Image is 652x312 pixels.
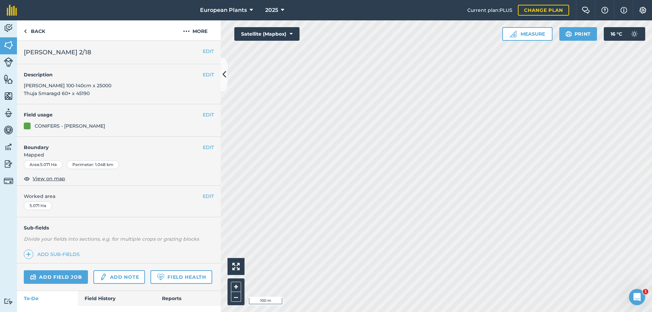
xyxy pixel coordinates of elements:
[67,160,119,169] div: Perimeter : 1.048 km
[565,30,572,38] img: svg+xml;base64,PHN2ZyB4bWxucz0iaHR0cDovL3d3dy53My5vcmcvMjAwMC9zdmciIHdpZHRoPSIxOSIgaGVpZ2h0PSIyNC...
[639,7,647,14] img: A cog icon
[24,27,27,35] img: svg+xml;base64,PHN2ZyB4bWxucz0iaHR0cDovL3d3dy53My5vcmcvMjAwMC9zdmciIHdpZHRoPSI5IiBoZWlnaHQ9IjI0Ii...
[99,273,107,281] img: svg+xml;base64,PD94bWwgdmVyc2lvbj0iMS4wIiBlbmNvZGluZz0idXRmLTgiPz4KPCEtLSBHZW5lcmF0b3I6IEFkb2JlIE...
[203,144,214,151] button: EDIT
[24,82,111,96] span: [PERSON_NAME] 100-140cm x 25000 Thuja Smaragd 60+ x 45190
[203,111,214,118] button: EDIT
[24,236,199,242] em: Divide your fields into sections, e.g. for multiple crops or grazing blocks
[4,298,13,305] img: svg+xml;base64,PD94bWwgdmVyc2lvbj0iMS4wIiBlbmNvZGluZz0idXRmLTgiPz4KPCEtLSBHZW5lcmF0b3I6IEFkb2JlIE...
[24,175,65,183] button: View on map
[24,48,91,57] span: [PERSON_NAME] 2/18
[24,111,203,118] h4: Field usage
[510,31,517,37] img: Ruler icon
[611,27,622,41] span: 16 ° C
[17,137,203,151] h4: Boundary
[203,48,214,55] button: EDIT
[24,160,62,169] div: Area : 5.071 Ha
[4,40,13,50] img: svg+xml;base64,PHN2ZyB4bWxucz0iaHR0cDovL3d3dy53My5vcmcvMjAwMC9zdmciIHdpZHRoPSI1NiIgaGVpZ2h0PSI2MC...
[601,7,609,14] img: A question mark icon
[582,7,590,14] img: Two speech bubbles overlapping with the left bubble in the forefront
[24,250,83,259] a: Add sub-fields
[200,6,247,14] span: European Plants
[24,270,88,284] a: Add field job
[629,289,645,305] iframe: Intercom live chat
[155,291,221,306] a: Reports
[7,5,17,16] img: fieldmargin Logo
[17,151,221,159] span: Mapped
[234,27,300,41] button: Satellite (Mapbox)
[93,270,145,284] a: Add note
[203,192,214,200] button: EDIT
[4,176,13,186] img: svg+xml;base64,PD94bWwgdmVyc2lvbj0iMS4wIiBlbmNvZGluZz0idXRmLTgiPz4KPCEtLSBHZW5lcmF0b3I6IEFkb2JlIE...
[24,71,214,78] h4: Description
[33,175,65,182] span: View on map
[17,224,221,232] h4: Sub-fields
[4,142,13,152] img: svg+xml;base64,PD94bWwgdmVyc2lvbj0iMS4wIiBlbmNvZGluZz0idXRmLTgiPz4KPCEtLSBHZW5lcmF0b3I6IEFkb2JlIE...
[231,292,241,302] button: –
[643,289,648,294] span: 1
[26,250,31,258] img: svg+xml;base64,PHN2ZyB4bWxucz0iaHR0cDovL3d3dy53My5vcmcvMjAwMC9zdmciIHdpZHRoPSIxNCIgaGVpZ2h0PSIyNC...
[559,27,597,41] button: Print
[4,74,13,84] img: svg+xml;base64,PHN2ZyB4bWxucz0iaHR0cDovL3d3dy53My5vcmcvMjAwMC9zdmciIHdpZHRoPSI1NiIgaGVpZ2h0PSI2MC...
[4,23,13,33] img: svg+xml;base64,PD94bWwgdmVyc2lvbj0iMS4wIiBlbmNvZGluZz0idXRmLTgiPz4KPCEtLSBHZW5lcmF0b3I6IEFkb2JlIE...
[232,263,240,270] img: Four arrows, one pointing top left, one top right, one bottom right and the last bottom left
[170,20,221,40] button: More
[604,27,645,41] button: 16 °C
[24,192,214,200] span: Worked area
[265,6,278,14] span: 2025
[4,108,13,118] img: svg+xml;base64,PD94bWwgdmVyc2lvbj0iMS4wIiBlbmNvZGluZz0idXRmLTgiPz4KPCEtLSBHZW5lcmF0b3I6IEFkb2JlIE...
[35,122,105,130] div: CONIFERS - [PERSON_NAME]
[183,27,190,35] img: svg+xml;base64,PHN2ZyB4bWxucz0iaHR0cDovL3d3dy53My5vcmcvMjAwMC9zdmciIHdpZHRoPSIyMCIgaGVpZ2h0PSIyNC...
[4,125,13,135] img: svg+xml;base64,PD94bWwgdmVyc2lvbj0iMS4wIiBlbmNvZGluZz0idXRmLTgiPz4KPCEtLSBHZW5lcmF0b3I6IEFkb2JlIE...
[231,282,241,292] button: +
[78,291,155,306] a: Field History
[203,71,214,78] button: EDIT
[4,91,13,101] img: svg+xml;base64,PHN2ZyB4bWxucz0iaHR0cDovL3d3dy53My5vcmcvMjAwMC9zdmciIHdpZHRoPSI1NiIgaGVpZ2h0PSI2MC...
[4,159,13,169] img: svg+xml;base64,PD94bWwgdmVyc2lvbj0iMS4wIiBlbmNvZGluZz0idXRmLTgiPz4KPCEtLSBHZW5lcmF0b3I6IEFkb2JlIE...
[17,20,52,40] a: Back
[620,6,627,14] img: svg+xml;base64,PHN2ZyB4bWxucz0iaHR0cDovL3d3dy53My5vcmcvMjAwMC9zdmciIHdpZHRoPSIxNyIgaGVpZ2h0PSIxNy...
[628,27,641,41] img: svg+xml;base64,PD94bWwgdmVyc2lvbj0iMS4wIiBlbmNvZGluZz0idXRmLTgiPz4KPCEtLSBHZW5lcmF0b3I6IEFkb2JlIE...
[502,27,553,41] button: Measure
[30,273,36,281] img: svg+xml;base64,PD94bWwgdmVyc2lvbj0iMS4wIiBlbmNvZGluZz0idXRmLTgiPz4KPCEtLSBHZW5lcmF0b3I6IEFkb2JlIE...
[467,6,512,14] span: Current plan : PLUS
[24,201,52,210] div: 5.071 Ha
[24,175,30,183] img: svg+xml;base64,PHN2ZyB4bWxucz0iaHR0cDovL3d3dy53My5vcmcvMjAwMC9zdmciIHdpZHRoPSIxOCIgaGVpZ2h0PSIyNC...
[150,270,212,284] a: Field Health
[17,291,78,306] a: To-Do
[4,57,13,67] img: svg+xml;base64,PD94bWwgdmVyc2lvbj0iMS4wIiBlbmNvZGluZz0idXRmLTgiPz4KPCEtLSBHZW5lcmF0b3I6IEFkb2JlIE...
[518,5,569,16] a: Change plan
